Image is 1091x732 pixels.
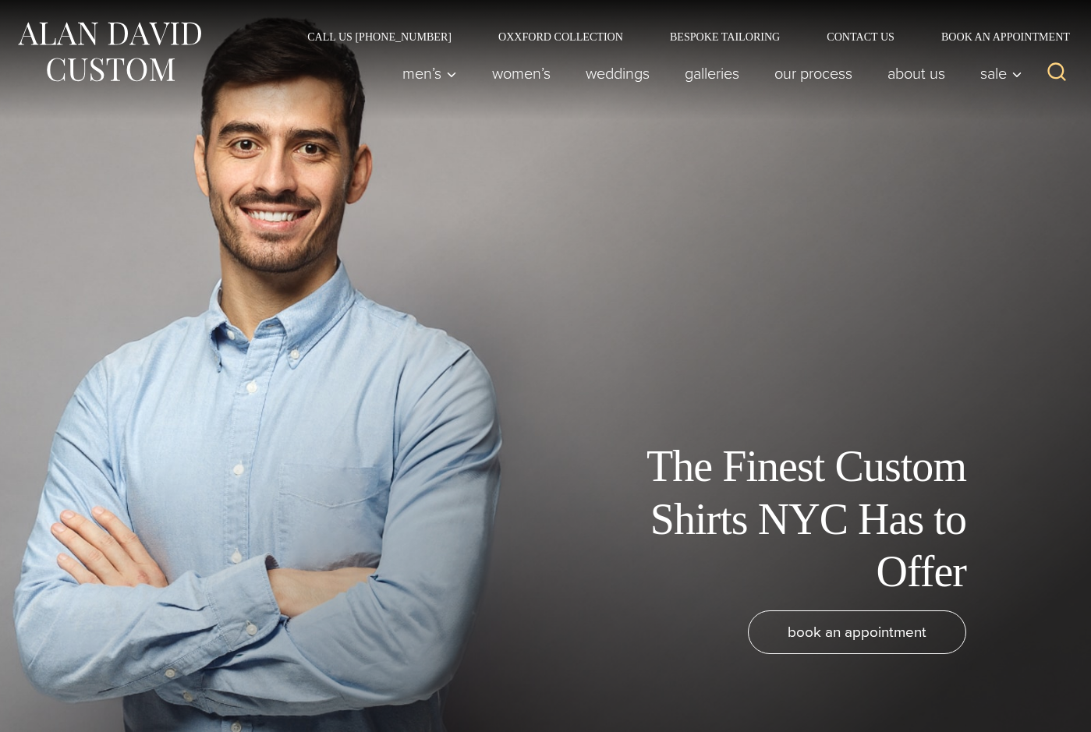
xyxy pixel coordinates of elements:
span: Sale [980,65,1022,81]
a: Oxxford Collection [475,31,646,42]
h1: The Finest Custom Shirts NYC Has to Offer [615,440,966,598]
img: Alan David Custom [16,17,203,87]
a: Book an Appointment [918,31,1075,42]
a: Bespoke Tailoring [646,31,803,42]
a: Women’s [475,58,569,89]
a: weddings [569,58,668,89]
button: View Search Form [1038,55,1075,92]
a: Galleries [668,58,757,89]
a: Our Process [757,58,870,89]
nav: Secondary Navigation [284,31,1075,42]
a: Call Us [PHONE_NUMBER] [284,31,475,42]
a: Contact Us [803,31,918,42]
span: Men’s [402,65,457,81]
nav: Primary Navigation [385,58,1031,89]
a: book an appointment [748,610,966,654]
a: About Us [870,58,963,89]
span: book an appointment [788,621,926,643]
